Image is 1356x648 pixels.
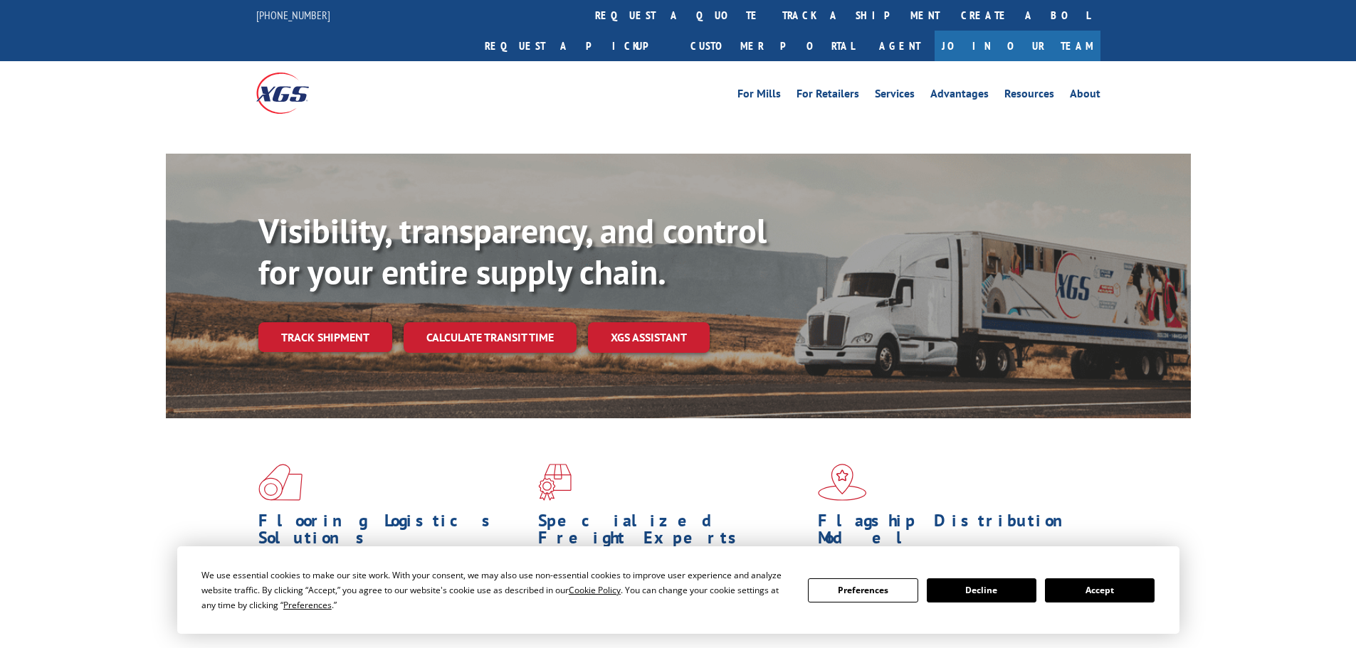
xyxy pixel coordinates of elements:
[680,31,865,61] a: Customer Portal
[283,599,332,611] span: Preferences
[258,512,527,553] h1: Flooring Logistics Solutions
[538,464,572,501] img: xgs-icon-focused-on-flooring-red
[588,322,710,353] a: XGS ASSISTANT
[201,568,791,612] div: We use essential cookies to make our site work. With your consent, we may also use non-essential ...
[935,31,1100,61] a: Join Our Team
[258,464,303,501] img: xgs-icon-total-supply-chain-intelligence-red
[177,546,1179,634] div: Cookie Consent Prompt
[1045,578,1155,602] button: Accept
[927,578,1036,602] button: Decline
[404,322,577,353] a: Calculate transit time
[930,88,989,104] a: Advantages
[569,584,621,596] span: Cookie Policy
[258,322,392,352] a: Track shipment
[474,31,680,61] a: Request a pickup
[808,578,918,602] button: Preferences
[737,88,781,104] a: For Mills
[258,208,767,294] b: Visibility, transparency, and control for your entire supply chain.
[1004,88,1054,104] a: Resources
[256,8,330,22] a: [PHONE_NUMBER]
[818,464,867,501] img: xgs-icon-flagship-distribution-model-red
[865,31,935,61] a: Agent
[875,88,915,104] a: Services
[818,512,1087,553] h1: Flagship Distribution Model
[1070,88,1100,104] a: About
[797,88,859,104] a: For Retailers
[538,512,807,553] h1: Specialized Freight Experts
